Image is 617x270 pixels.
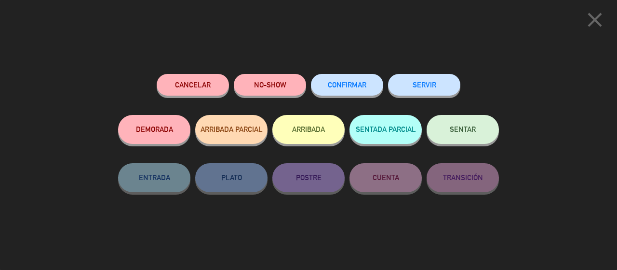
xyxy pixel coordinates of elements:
button: NO-SHOW [234,74,306,96]
button: CONFIRMAR [311,74,383,96]
button: POSTRE [272,163,345,192]
button: Cancelar [157,74,229,96]
button: close [580,7,610,36]
button: TRANSICIÓN [427,163,499,192]
button: CUENTA [349,163,422,192]
button: ARRIBADA [272,115,345,144]
i: close [583,8,607,32]
span: CONFIRMAR [328,81,366,89]
button: ENTRADA [118,163,190,192]
button: SERVIR [388,74,460,96]
button: DEMORADA [118,115,190,144]
button: SENTADA PARCIAL [349,115,422,144]
span: SENTAR [450,125,476,133]
span: ARRIBADA PARCIAL [201,125,263,133]
button: SENTAR [427,115,499,144]
button: PLATO [195,163,268,192]
button: ARRIBADA PARCIAL [195,115,268,144]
